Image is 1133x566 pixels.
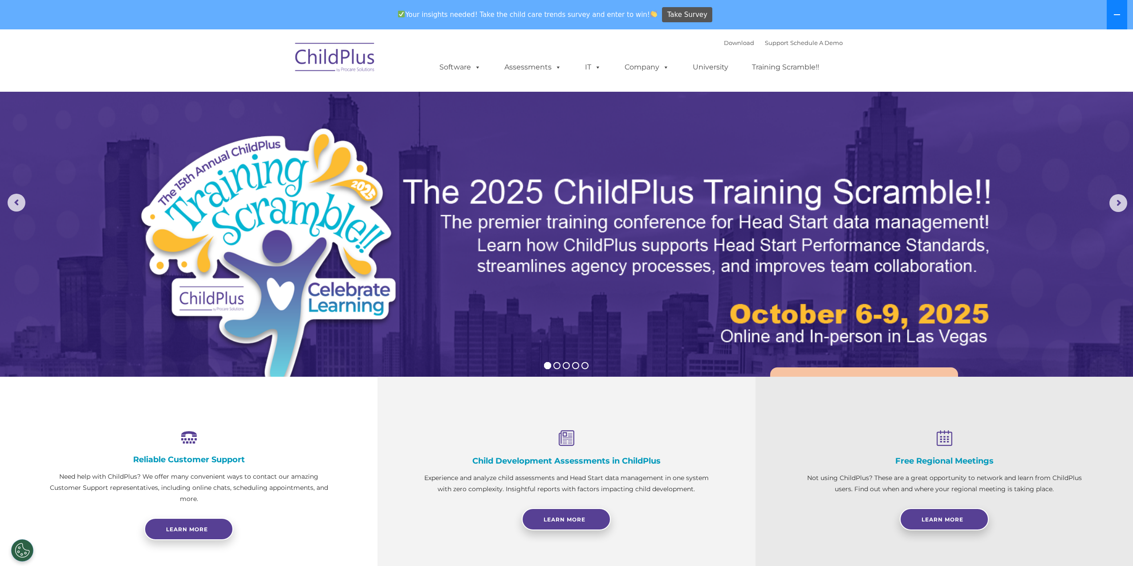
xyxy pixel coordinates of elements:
a: Learn More [900,508,989,530]
a: Take Survey [662,7,712,23]
h4: Free Regional Meetings [800,456,1088,466]
span: Learn more [166,526,208,533]
span: Learn More [544,516,585,523]
span: Take Survey [667,7,707,23]
p: Experience and analyze child assessments and Head Start data management in one system with zero c... [422,472,711,495]
h4: Child Development Assessments in ChildPlus [422,456,711,466]
a: Schedule A Demo [790,39,843,46]
img: 👏 [650,11,657,17]
a: Software [430,58,490,76]
span: Phone number [124,95,162,102]
a: IT [576,58,610,76]
a: Download [724,39,754,46]
font: | [724,39,843,46]
a: Assessments [495,58,570,76]
a: Learn more [144,518,233,540]
span: Learn More [922,516,963,523]
a: Learn More [770,367,958,418]
p: Need help with ChildPlus? We offer many convenient ways to contact our amazing Customer Support r... [45,471,333,505]
button: Cookies Settings [11,539,33,562]
h4: Reliable Customer Support [45,455,333,464]
p: Not using ChildPlus? These are a great opportunity to network and learn from ChildPlus users. Fin... [800,472,1088,495]
img: ✅ [398,11,405,17]
a: Learn More [522,508,611,530]
a: Training Scramble!! [743,58,828,76]
span: Last name [124,59,151,65]
a: University [684,58,737,76]
span: Your insights needed! Take the child care trends survey and enter to win! [394,6,661,23]
a: Company [616,58,678,76]
img: ChildPlus by Procare Solutions [291,37,380,81]
a: Support [765,39,788,46]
